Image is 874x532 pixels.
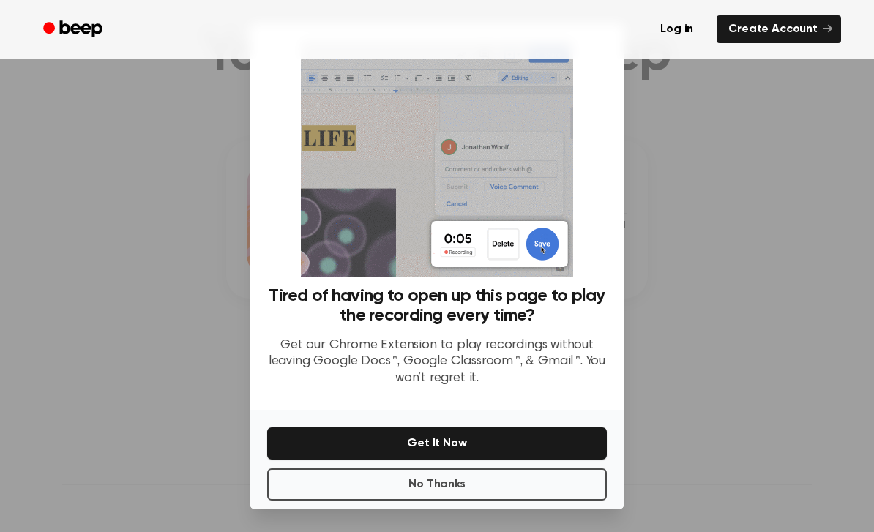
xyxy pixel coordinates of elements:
img: Beep extension in action [301,41,572,277]
a: Beep [33,15,116,44]
a: Log in [646,12,708,46]
p: Get our Chrome Extension to play recordings without leaving Google Docs™, Google Classroom™, & Gm... [267,337,607,387]
a: Create Account [717,15,841,43]
h3: Tired of having to open up this page to play the recording every time? [267,286,607,326]
button: Get It Now [267,427,607,460]
button: No Thanks [267,468,607,501]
